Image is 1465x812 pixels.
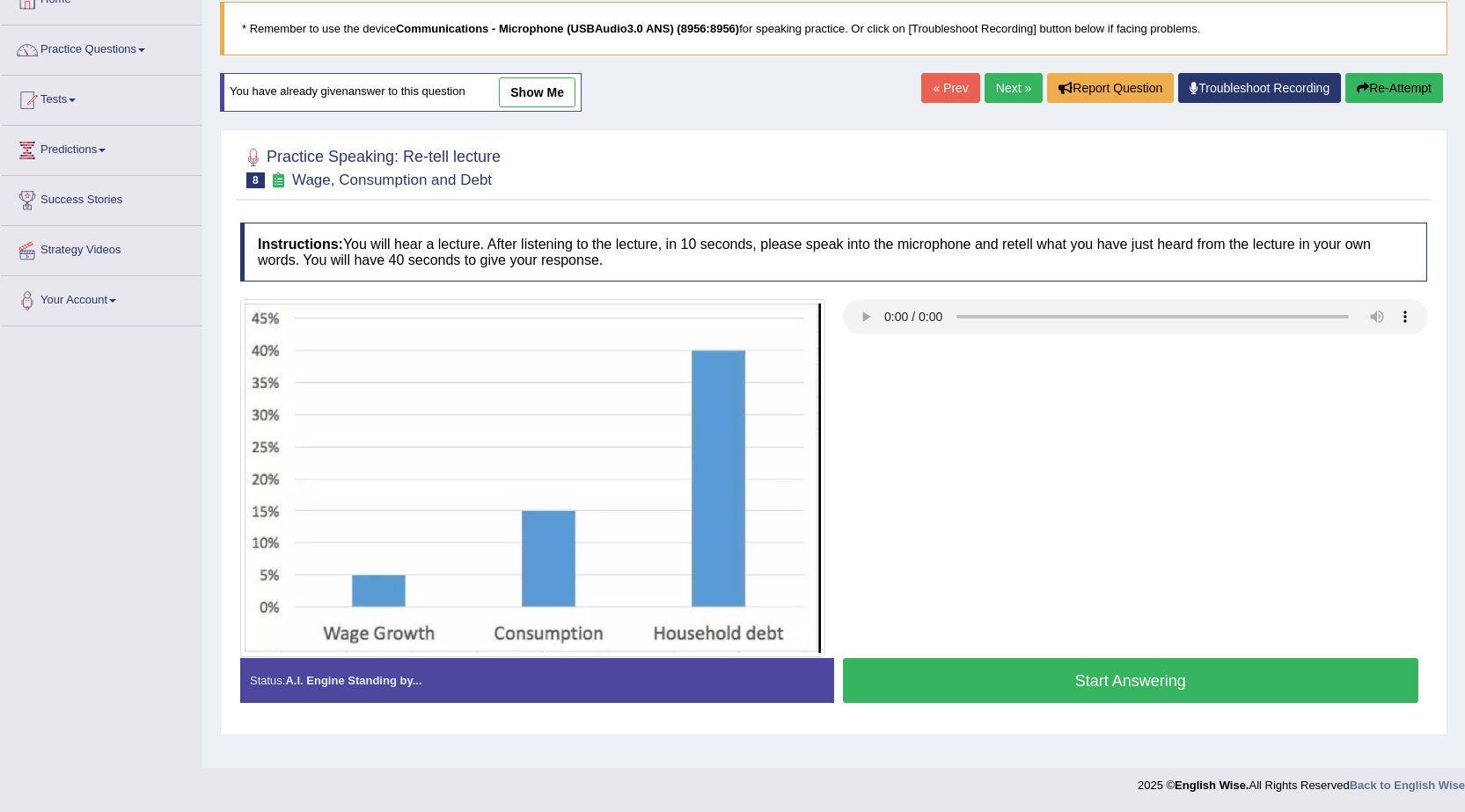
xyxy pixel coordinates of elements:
[843,658,1419,703] button: Start Answering
[240,144,501,188] h2: Practice Speaking: Re-tell lecture
[1350,779,1465,792] a: Back to English Wise
[220,73,582,112] div: You have already given answer to this question
[1047,73,1174,103] button: Report Question
[285,674,421,687] strong: A.I. Engine Standing by...
[240,223,1427,282] h4: You will hear a lecture. After listening to the lecture, in 10 seconds, please speak into the mic...
[985,73,1043,103] a: Next »
[1,76,201,120] a: Tests
[1,26,201,69] a: Practice Questions
[269,172,288,189] small: Exam occurring question
[921,73,979,103] a: « Prev
[1,126,201,170] a: Predictions
[499,77,575,107] a: show me
[1178,73,1341,103] a: Troubleshoot Recording
[1,226,201,270] a: Strategy Videos
[246,172,265,188] span: 8
[1345,73,1443,103] button: Re-Attempt
[240,658,834,703] div: Status:
[1138,768,1465,794] div: 2025 © All Rights Reserved
[1175,779,1249,792] strong: English Wise.
[396,22,739,35] b: Communications - Microphone (USBAudio3.0 ANS) (8956:8956)
[1,176,201,220] a: Success Stories
[220,2,1447,55] blockquote: * Remember to use the device for speaking practice. Or click on [Troubleshoot Recording] button b...
[292,172,492,188] small: Wage, Consumption and Debt
[1,276,201,320] a: Your Account
[258,237,343,252] b: Instructions:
